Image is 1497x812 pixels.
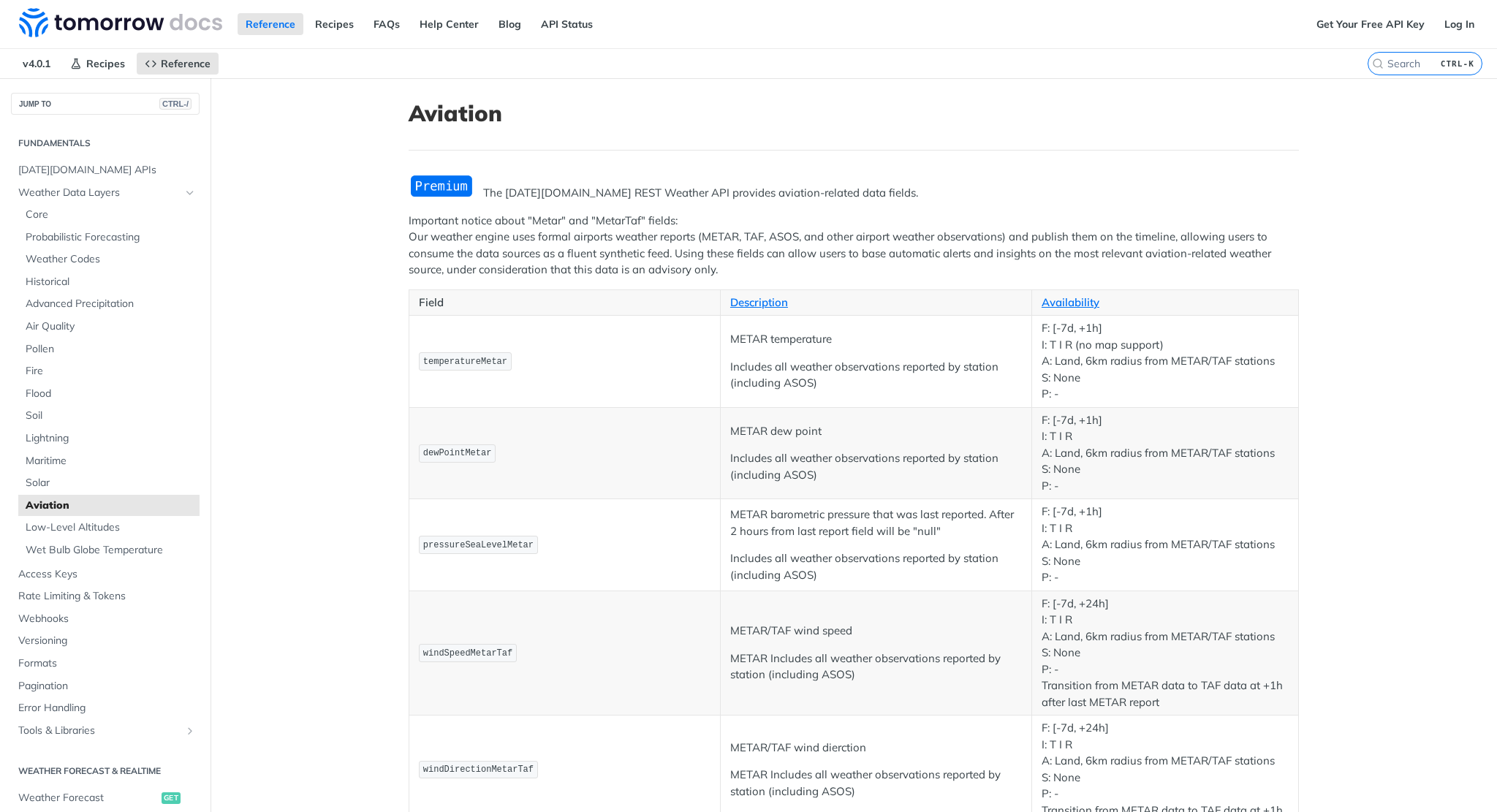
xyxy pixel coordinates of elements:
a: Weather Data LayersHide subpages for Weather Data Layers [11,182,200,204]
span: Core [26,208,196,222]
a: [DATE][DOMAIN_NAME] APIs [11,159,200,181]
span: Solar [26,476,196,490]
p: F: [-7d, +24h] I: T I R A: Land, 6km radius from METAR/TAF stations S: None P: - Transition from ... [1042,596,1289,711]
a: Fire [18,360,200,382]
button: JUMP TOCTRL-/ [11,93,200,115]
button: Show subpages for Tools & Libraries [184,725,196,737]
h2: Weather Forecast & realtime [11,764,200,778]
h2: Fundamentals [11,137,200,150]
span: Historical [26,275,196,289]
a: Aviation [18,495,200,517]
a: Historical [18,271,200,293]
a: Maritime [18,450,200,472]
span: Lightning [26,431,196,446]
p: Important notice about "Metar" and "MetarTaf" fields: Our weather engine uses formal airports wea... [409,213,1299,278]
span: Rate Limiting & Tokens [18,589,196,604]
span: Reference [161,57,211,70]
a: Pollen [18,338,200,360]
span: Soil [26,409,196,423]
a: Versioning [11,630,200,652]
span: Fire [26,364,196,379]
span: Tools & Libraries [18,724,181,738]
a: Formats [11,653,200,675]
a: Availability [1042,295,1099,309]
p: F: [-7d, +1h] I: T I R (no map support) A: Land, 6km radius from METAR/TAF stations S: None P: - [1042,320,1289,403]
a: Reference [137,53,219,75]
span: windSpeedMetarTaf [423,648,512,659]
img: Tomorrow.io Weather API Docs [19,8,222,37]
a: Core [18,204,200,226]
a: Rate Limiting & Tokens [11,585,200,607]
a: Flood [18,383,200,405]
h1: Aviation [409,100,1299,126]
a: Access Keys [11,564,200,585]
span: Flood [26,387,196,401]
a: Help Center [412,13,487,35]
span: CTRL-/ [159,98,192,110]
span: Probabilistic Forecasting [26,230,196,245]
a: Advanced Precipitation [18,293,200,315]
a: Blog [490,13,529,35]
span: Pagination [18,679,196,694]
p: Field [419,295,710,311]
p: Includes all weather observations reported by station (including ASOS) [730,550,1022,583]
span: Recipes [86,57,125,70]
p: METAR/TAF wind dierction [730,740,1022,756]
span: Air Quality [26,319,196,334]
a: Pagination [11,675,200,697]
span: Error Handling [18,701,196,716]
span: Pollen [26,342,196,357]
a: Description [730,295,788,309]
span: dewPointMetar [423,448,492,458]
a: Solar [18,472,200,494]
a: Tools & LibrariesShow subpages for Tools & Libraries [11,720,200,742]
a: Air Quality [18,316,200,338]
span: v4.0.1 [15,53,58,75]
p: F: [-7d, +1h] I: T I R A: Land, 6km radius from METAR/TAF stations S: None P: - [1042,412,1289,495]
span: get [162,792,181,804]
span: Webhooks [18,612,196,626]
p: Includes all weather observations reported by station (including ASOS) [730,450,1022,483]
span: Low-Level Altitudes [26,520,196,535]
a: Probabilistic Forecasting [18,227,200,248]
svg: Search [1372,58,1384,69]
a: Recipes [62,53,133,75]
a: Wet Bulb Globe Temperature [18,539,200,561]
a: Reference [238,13,303,35]
a: API Status [533,13,601,35]
p: F: [-7d, +1h] I: T I R A: Land, 6km radius from METAR/TAF stations S: None P: - [1042,504,1289,586]
span: Versioning [18,634,196,648]
p: METAR Includes all weather observations reported by station (including ASOS) [730,767,1022,800]
a: Webhooks [11,608,200,630]
span: Weather Codes [26,252,196,267]
a: Log In [1436,13,1482,35]
p: METAR dew point [730,423,1022,440]
p: Includes all weather observations reported by station (including ASOS) [730,359,1022,392]
a: Weather Codes [18,248,200,270]
a: Low-Level Altitudes [18,517,200,539]
span: Wet Bulb Globe Temperature [26,543,196,558]
a: Lightning [18,428,200,449]
p: METAR temperature [730,331,1022,348]
p: The [DATE][DOMAIN_NAME] REST Weather API provides aviation-related data fields. [409,185,1299,202]
span: Access Keys [18,567,196,582]
span: Weather Forecast [18,791,158,805]
span: Weather Data Layers [18,186,181,200]
span: Aviation [26,498,196,513]
p: METAR Includes all weather observations reported by station (including ASOS) [730,650,1022,683]
span: Formats [18,656,196,671]
a: FAQs [365,13,408,35]
a: Weather Forecastget [11,787,200,809]
p: METAR/TAF wind speed [730,623,1022,640]
span: temperatureMetar [423,357,507,367]
a: Get Your Free API Key [1308,13,1433,35]
button: Hide subpages for Weather Data Layers [184,187,196,199]
span: [DATE][DOMAIN_NAME] APIs [18,163,196,178]
span: Maritime [26,454,196,468]
a: Error Handling [11,697,200,719]
span: Advanced Precipitation [26,297,196,311]
p: METAR barometric pressure that was last reported. After 2 hours from last report field will be "n... [730,506,1022,539]
a: Soil [18,405,200,427]
a: Recipes [307,13,362,35]
span: windDirectionMetarTaf [423,764,534,775]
